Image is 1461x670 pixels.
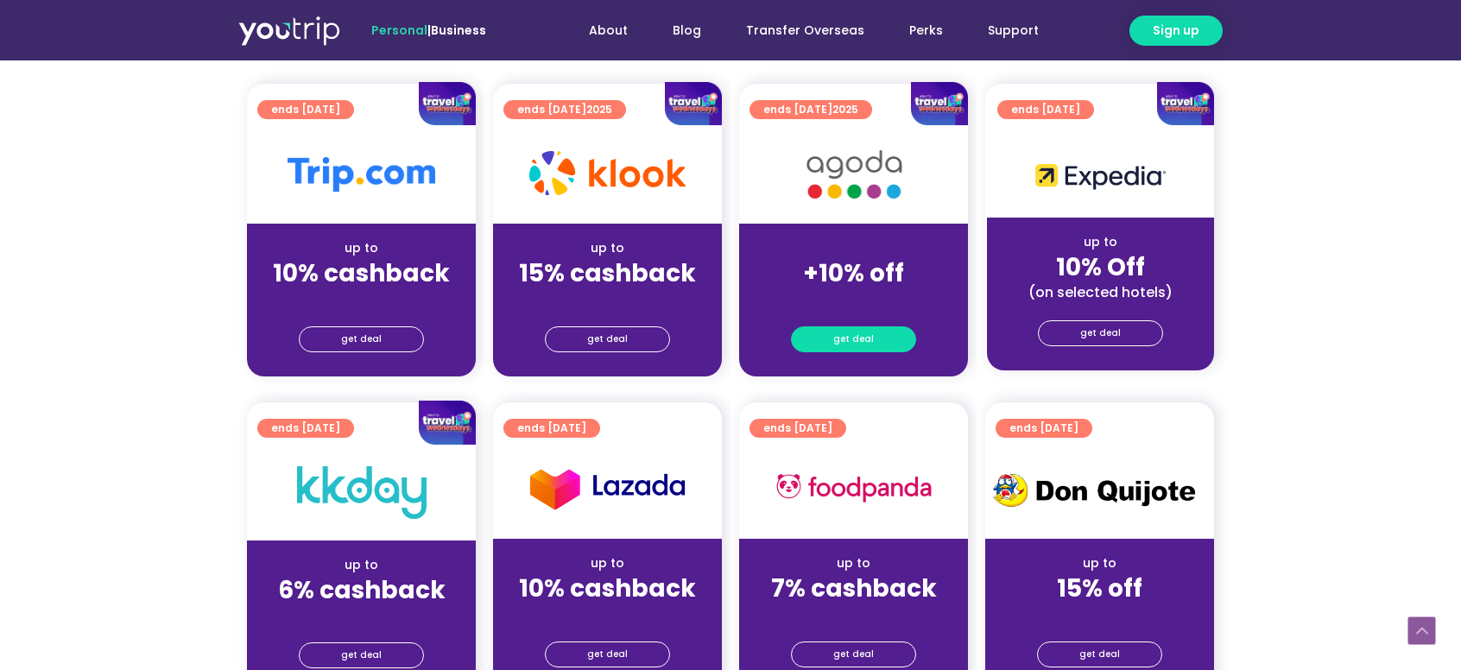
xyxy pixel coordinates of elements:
a: About [566,15,650,47]
span: ends [DATE] [517,419,586,438]
a: Sign up [1129,16,1223,46]
a: get deal [299,642,424,668]
a: ends [DATE] [749,419,846,438]
a: Support [965,15,1061,47]
div: (on selected hotels) [1001,283,1200,301]
div: (for stays only) [507,604,708,623]
span: get deal [587,642,628,667]
span: ends [DATE] [763,419,832,438]
strong: 7% cashback [771,572,937,605]
div: up to [507,554,708,572]
a: ends [DATE] [503,419,600,438]
a: get deal [1038,320,1163,346]
div: (for stays only) [999,604,1200,623]
a: get deal [791,326,916,352]
span: get deal [833,327,874,351]
a: Perks [887,15,965,47]
span: Personal [371,22,427,39]
a: Transfer Overseas [724,15,887,47]
a: ends [DATE] [996,419,1092,438]
strong: 15% off [1057,572,1142,605]
strong: 10% cashback [273,256,450,290]
strong: 15% cashback [519,256,696,290]
a: get deal [545,642,670,667]
span: get deal [833,642,874,667]
span: ends [DATE] [1009,419,1078,438]
a: get deal [545,326,670,352]
div: (for stays only) [261,289,462,307]
span: | [371,22,486,39]
div: up to [261,239,462,257]
span: get deal [341,327,382,351]
strong: 10% Off [1056,250,1145,284]
div: (for stays only) [753,604,954,623]
a: Blog [650,15,724,47]
div: up to [1001,233,1200,251]
div: up to [507,239,708,257]
strong: +10% off [803,256,904,290]
a: get deal [299,326,424,352]
span: up to [838,239,870,256]
a: Business [431,22,486,39]
nav: Menu [533,15,1061,47]
div: (for stays only) [507,289,708,307]
span: get deal [341,643,382,667]
a: get deal [791,642,916,667]
div: up to [999,554,1200,572]
span: get deal [1080,321,1121,345]
span: Sign up [1153,22,1199,40]
span: get deal [587,327,628,351]
div: up to [261,556,462,574]
div: (for stays only) [753,289,954,307]
a: get deal [1037,642,1162,667]
strong: 10% cashback [519,572,696,605]
div: up to [753,554,954,572]
strong: 6% cashback [278,573,446,607]
div: (for stays only) [261,606,462,624]
span: get deal [1079,642,1120,667]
